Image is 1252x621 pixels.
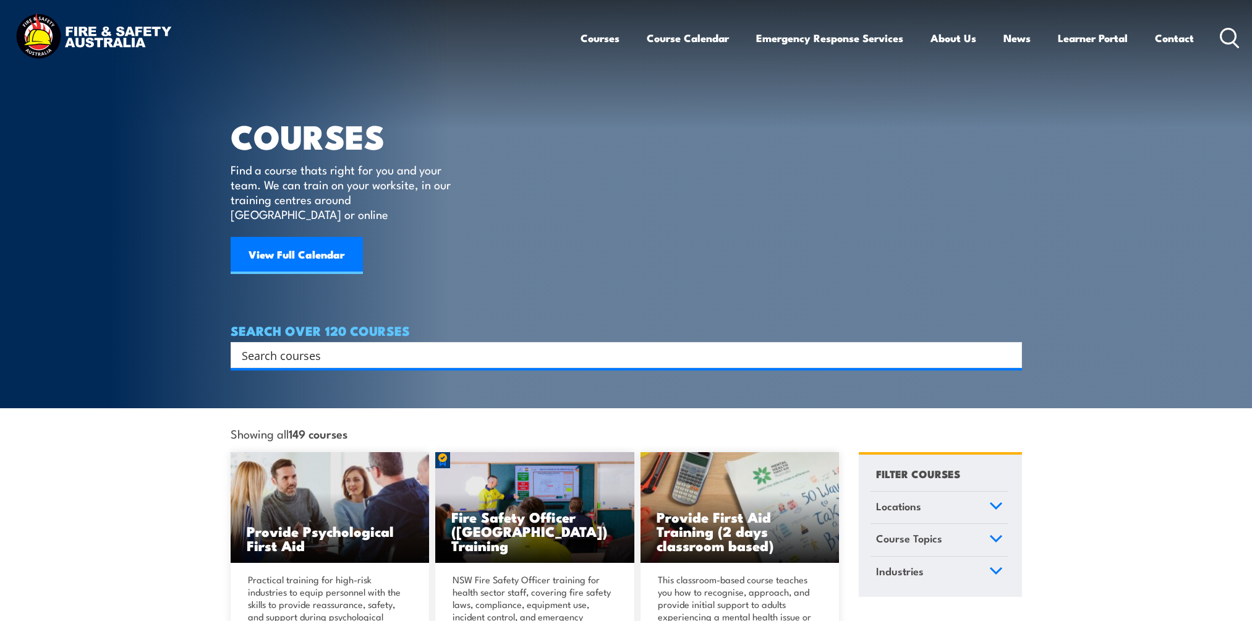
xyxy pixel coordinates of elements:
a: Emergency Response Services [756,22,903,54]
span: Course Topics [876,530,942,547]
img: Mental Health First Aid Training (Standard) – Classroom [641,452,840,563]
span: Locations [876,498,921,515]
span: Showing all [231,427,347,440]
img: Mental Health First Aid Training Course from Fire & Safety Australia [231,452,430,563]
h4: SEARCH OVER 120 COURSES [231,323,1022,337]
a: Locations [871,492,1008,524]
a: Fire Safety Officer ([GEOGRAPHIC_DATA]) Training [435,452,634,563]
h3: Provide Psychological First Aid [247,524,414,552]
h3: Fire Safety Officer ([GEOGRAPHIC_DATA]) Training [451,510,618,552]
strong: 149 courses [289,425,347,442]
a: View Full Calendar [231,237,363,274]
a: Industries [871,557,1008,589]
h4: FILTER COURSES [876,465,960,482]
button: Search magnifier button [1000,346,1018,364]
a: About Us [930,22,976,54]
a: Course Topics [871,524,1008,556]
h3: Provide First Aid Training (2 days classroom based) [657,510,824,552]
a: Courses [581,22,620,54]
input: Search input [242,346,995,364]
a: Provide Psychological First Aid [231,452,430,563]
a: News [1003,22,1031,54]
a: Contact [1155,22,1194,54]
p: Find a course thats right for you and your team. We can train on your worksite, in our training c... [231,162,456,221]
a: Course Calendar [647,22,729,54]
span: Industries [876,563,924,580]
a: Provide First Aid Training (2 days classroom based) [641,452,840,563]
img: Fire Safety Advisor [435,452,634,563]
form: Search form [244,346,997,364]
h1: COURSES [231,121,469,150]
a: Learner Portal [1058,22,1128,54]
